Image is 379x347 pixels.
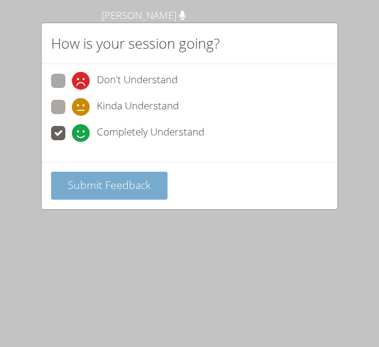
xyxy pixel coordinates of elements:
[97,124,204,142] span: Completely Understand
[97,98,179,116] span: Kinda Understand
[68,178,151,192] span: Submit Feedback
[51,172,168,200] button: Submit Feedback
[97,72,178,90] span: Don't Understand
[51,33,220,54] h2: How is your session going?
